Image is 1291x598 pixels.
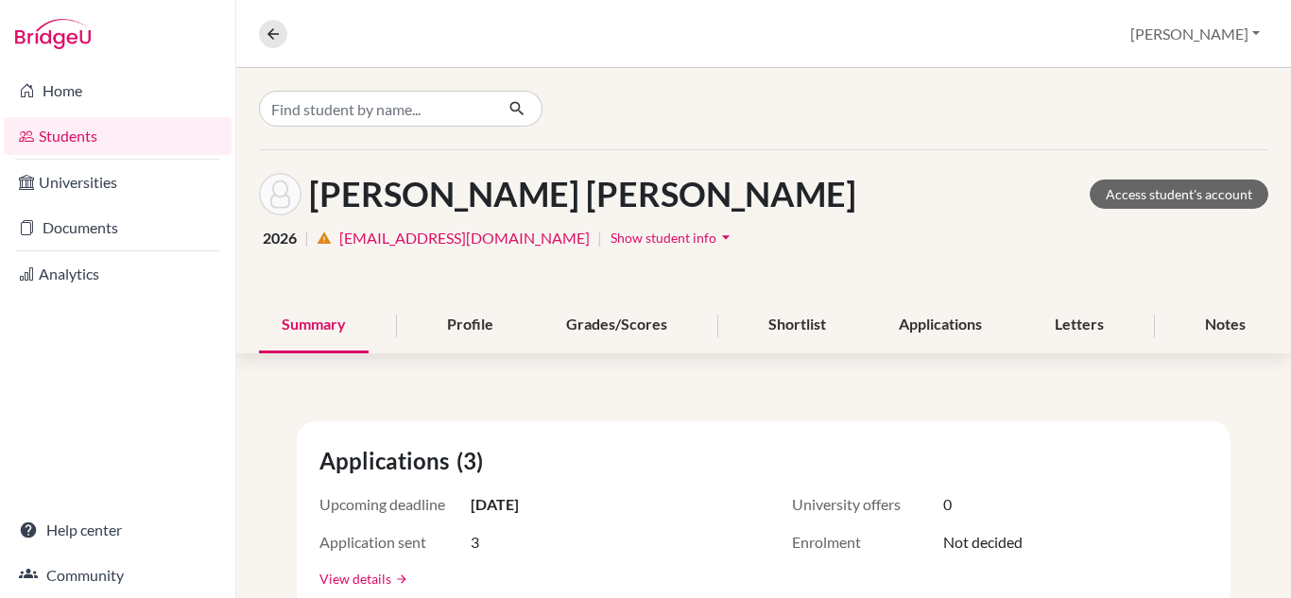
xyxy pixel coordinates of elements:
[4,209,232,247] a: Documents
[4,72,232,110] a: Home
[716,228,735,247] i: arrow_drop_down
[1122,16,1268,52] button: [PERSON_NAME]
[543,298,690,353] div: Grades/Scores
[943,493,952,516] span: 0
[1090,179,1268,209] a: Access student's account
[792,531,943,554] span: Enrolment
[746,298,849,353] div: Shortlist
[876,298,1005,353] div: Applications
[1032,298,1127,353] div: Letters
[471,493,519,516] span: [DATE]
[4,117,232,155] a: Students
[259,173,301,215] img: Ana Isabel Peñafiel Changuín's avatar
[4,511,232,549] a: Help center
[610,223,736,252] button: Show student infoarrow_drop_down
[4,163,232,201] a: Universities
[259,91,493,127] input: Find student by name...
[317,231,332,246] i: warning
[792,493,943,516] span: University offers
[263,227,297,249] span: 2026
[309,174,856,214] h1: [PERSON_NAME] [PERSON_NAME]
[304,227,309,249] span: |
[319,569,391,589] a: View details
[15,19,91,49] img: Bridge-U
[597,227,602,249] span: |
[611,230,716,246] span: Show student info
[319,531,471,554] span: Application sent
[424,298,516,353] div: Profile
[391,572,408,586] a: arrow_forward
[4,255,232,293] a: Analytics
[339,227,590,249] a: [EMAIL_ADDRESS][DOMAIN_NAME]
[319,444,456,478] span: Applications
[943,531,1023,554] span: Not decided
[456,444,491,478] span: (3)
[471,531,479,554] span: 3
[4,556,232,594] a: Community
[259,298,369,353] div: Summary
[319,493,471,516] span: Upcoming deadline
[1182,298,1268,353] div: Notes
